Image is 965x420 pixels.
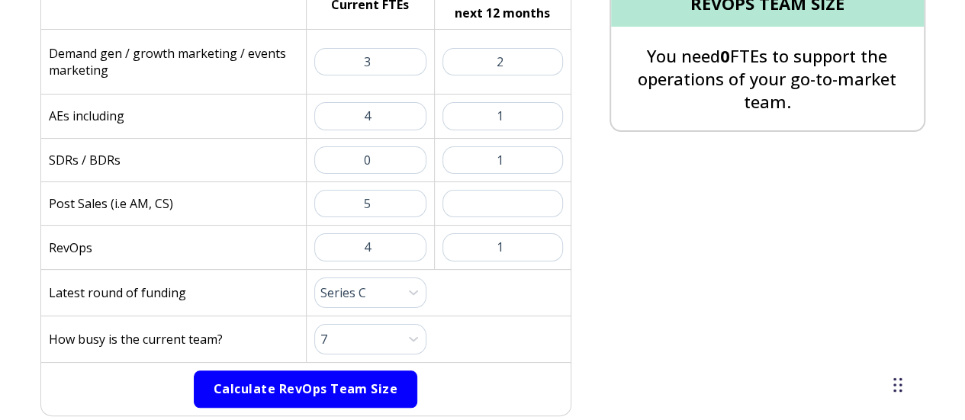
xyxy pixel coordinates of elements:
p: Post Sales (i.e AM, CS) [49,195,173,212]
p: Latest round of funding [49,284,186,301]
p: SDRs / BDRs [49,152,121,168]
iframe: Chat Widget [889,347,965,420]
p: How busy is the current team? [49,331,223,348]
p: Demand gen / growth marketing / events marketing [49,45,298,79]
span: 0 [720,44,730,67]
p: RevOps [49,239,92,256]
div: Drag [893,362,902,408]
button: Calculate RevOps Team Size [194,370,417,409]
p: AEs including [49,107,124,124]
p: You need FTEs to support the operations of your go-to-market team. [611,44,924,114]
